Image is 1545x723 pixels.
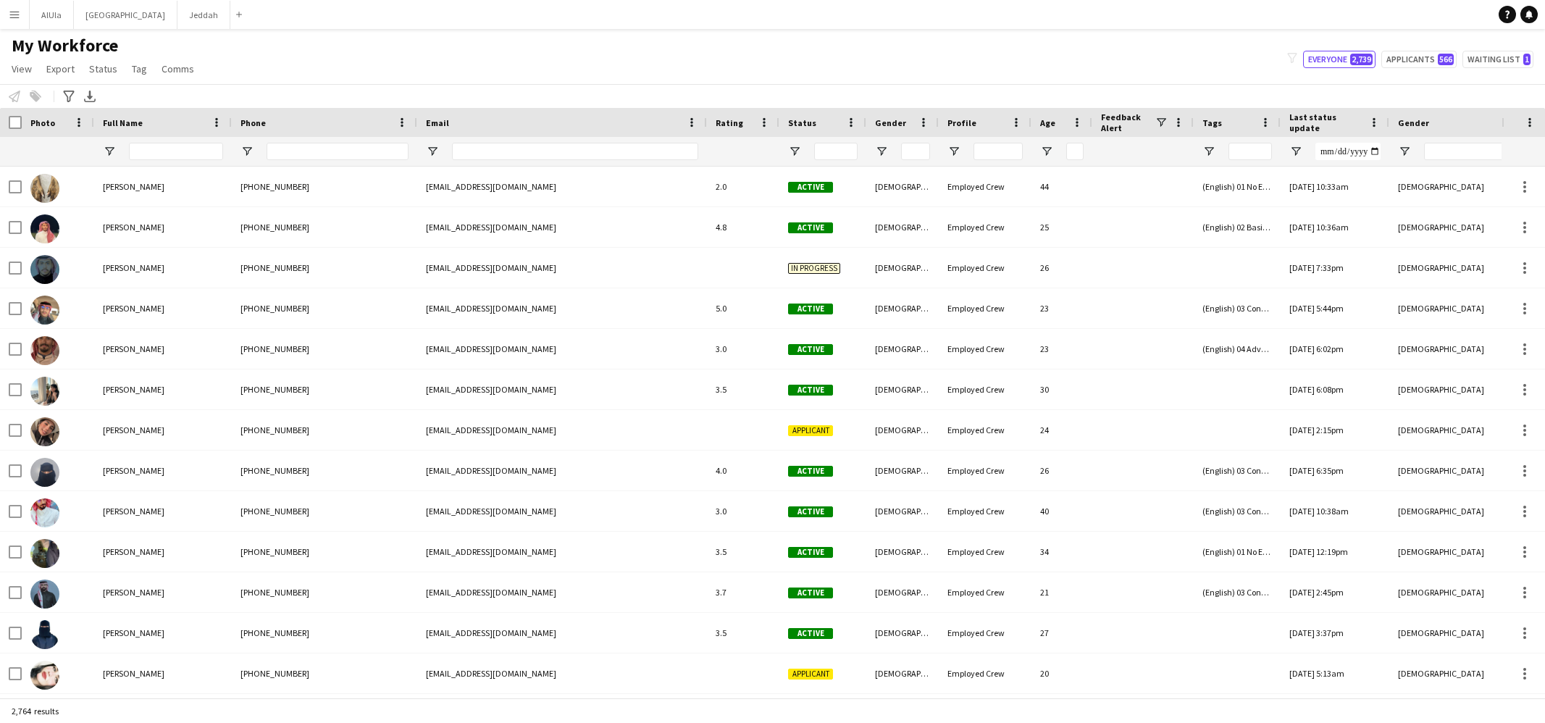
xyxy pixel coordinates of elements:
[1281,653,1389,693] div: [DATE] 5:13am
[1281,329,1389,369] div: [DATE] 6:02pm
[1281,532,1389,572] div: [DATE] 12:19pm
[1101,112,1155,133] span: Feedback Alert
[1424,143,1525,160] input: Gender Filter Input
[1398,506,1484,517] span: [DEMOGRAPHIC_DATA]
[30,1,74,29] button: AlUla
[1228,143,1272,160] input: Tags Filter Input
[1438,54,1454,65] span: 566
[232,207,417,247] div: [PHONE_NUMBER]
[232,613,417,653] div: [PHONE_NUMBER]
[1281,288,1389,328] div: [DATE] 5:44pm
[788,385,833,396] span: Active
[417,451,707,490] div: [EMAIL_ADDRESS][DOMAIN_NAME]
[788,145,801,158] button: Open Filter Menu
[866,451,939,490] div: [DEMOGRAPHIC_DATA]
[1398,222,1484,233] span: [DEMOGRAPHIC_DATA]
[30,580,59,609] img: Faisal ABDULDAEM
[1031,532,1092,572] div: 34
[1303,51,1376,68] button: Everyone2,739
[1398,181,1484,192] span: [DEMOGRAPHIC_DATA]
[1031,369,1092,409] div: 30
[1031,410,1092,450] div: 24
[788,117,816,128] span: Status
[417,167,707,206] div: [EMAIL_ADDRESS][DOMAIN_NAME]
[417,329,707,369] div: [EMAIL_ADDRESS][DOMAIN_NAME]
[1194,329,1281,369] div: (English) 04 Advanced, (Experience) 01 Newbies, (PPSS) 03 VIP, (Role) 04 Host & Hostesses
[81,88,99,105] app-action-btn: Export XLSX
[1281,491,1389,531] div: [DATE] 10:38am
[939,329,1031,369] div: Employed Crew
[30,336,59,365] img: Abdulelah Alghaythi
[1281,572,1389,612] div: [DATE] 2:45pm
[30,174,59,203] img: islah siddig
[866,207,939,247] div: [DEMOGRAPHIC_DATA]
[866,369,939,409] div: [DEMOGRAPHIC_DATA]
[232,572,417,612] div: [PHONE_NUMBER]
[232,653,417,693] div: [PHONE_NUMBER]
[1031,653,1092,693] div: 20
[232,248,417,288] div: [PHONE_NUMBER]
[103,343,164,354] span: [PERSON_NAME]
[1031,207,1092,247] div: 25
[866,653,939,693] div: [DEMOGRAPHIC_DATA]
[30,620,59,649] img: Rashaa Albalawi
[788,344,833,355] span: Active
[1398,627,1484,638] span: [DEMOGRAPHIC_DATA]
[83,59,123,78] a: Status
[1398,262,1484,273] span: [DEMOGRAPHIC_DATA]
[939,288,1031,328] div: Employed Crew
[103,506,164,517] span: [PERSON_NAME]
[267,143,409,160] input: Phone Filter Input
[1281,613,1389,653] div: [DATE] 3:37pm
[30,117,55,128] span: Photo
[875,145,888,158] button: Open Filter Menu
[417,410,707,450] div: [EMAIL_ADDRESS][DOMAIN_NAME]
[1315,143,1381,160] input: Last status update Filter Input
[707,207,779,247] div: 4.8
[788,425,833,436] span: Applicant
[707,451,779,490] div: 4.0
[866,329,939,369] div: [DEMOGRAPHIC_DATA]
[788,304,833,314] span: Active
[788,669,833,680] span: Applicant
[788,466,833,477] span: Active
[232,288,417,328] div: [PHONE_NUMBER]
[788,182,833,193] span: Active
[156,59,200,78] a: Comms
[89,62,117,75] span: Status
[1398,587,1484,598] span: [DEMOGRAPHIC_DATA]
[1398,384,1484,395] span: [DEMOGRAPHIC_DATA]
[707,491,779,531] div: 3.0
[939,491,1031,531] div: Employed Crew
[30,296,59,325] img: Abdulaziz Alshmmari
[30,498,59,527] img: Ali Albalawi
[1194,207,1281,247] div: (English) 02 Basic, (Experience) 02 Experienced, (PPSS) 02 IP, (Role) 10 SUPERVISOR "A"
[866,491,939,531] div: [DEMOGRAPHIC_DATA]
[788,222,833,233] span: Active
[103,384,164,395] span: [PERSON_NAME]
[866,613,939,653] div: [DEMOGRAPHIC_DATA]
[1031,491,1092,531] div: 40
[103,222,164,233] span: [PERSON_NAME]
[232,491,417,531] div: [PHONE_NUMBER]
[103,117,143,128] span: Full Name
[939,410,1031,450] div: Employed Crew
[103,303,164,314] span: [PERSON_NAME]
[707,532,779,572] div: 3.5
[788,263,840,274] span: In progress
[1066,143,1084,160] input: Age Filter Input
[417,288,707,328] div: [EMAIL_ADDRESS][DOMAIN_NAME]
[103,587,164,598] span: [PERSON_NAME]
[866,248,939,288] div: [DEMOGRAPHIC_DATA]
[788,628,833,639] span: Active
[162,62,194,75] span: Comms
[103,668,164,679] span: [PERSON_NAME]
[939,369,1031,409] div: Employed Crew
[1194,288,1281,328] div: (English) 03 Conversational, (Experience) 01 Newbies, (PPSS) 03 VIP, (Role) 05 VIP Host & Hostesses
[947,117,976,128] span: Profile
[1040,117,1055,128] span: Age
[417,491,707,531] div: [EMAIL_ADDRESS][DOMAIN_NAME]
[1398,425,1484,435] span: [DEMOGRAPHIC_DATA]
[103,627,164,638] span: [PERSON_NAME]
[1031,248,1092,288] div: 26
